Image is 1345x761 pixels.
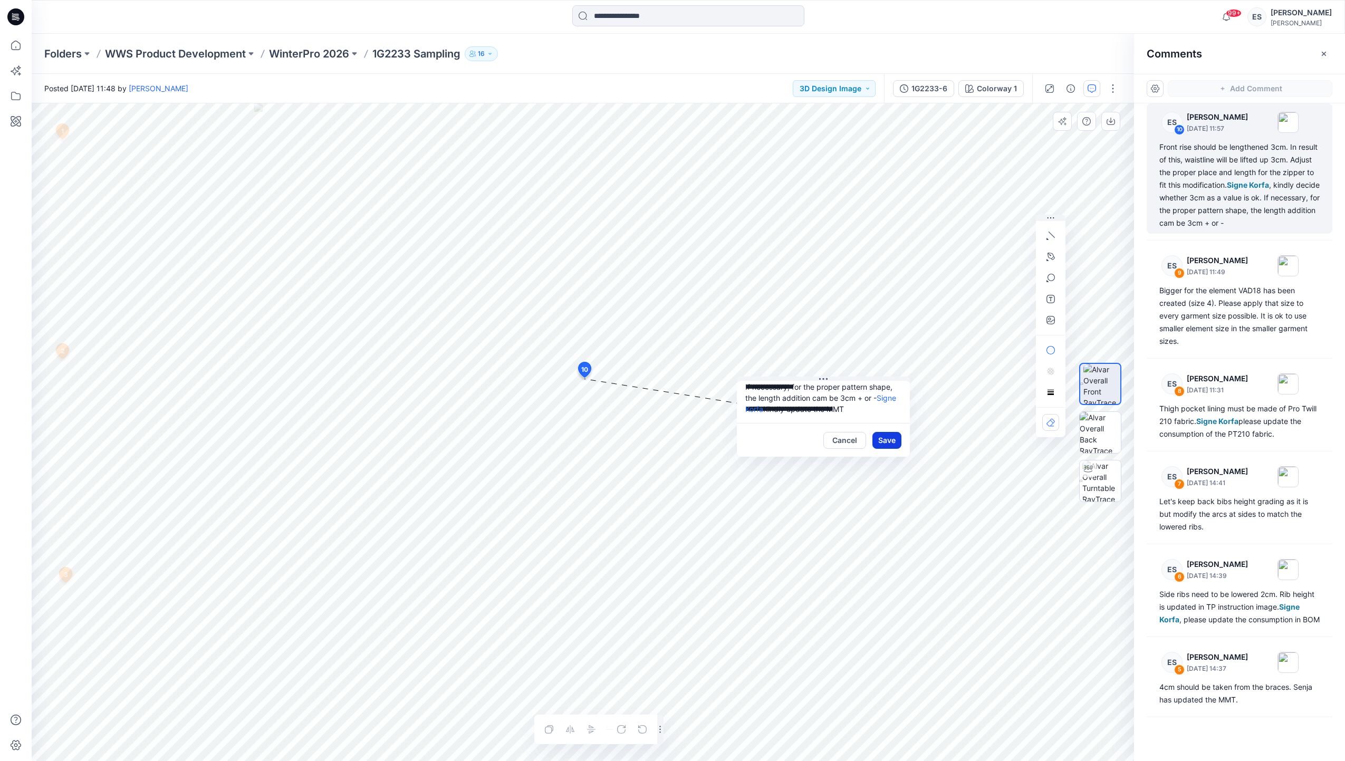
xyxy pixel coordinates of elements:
[1159,588,1320,626] div: Side ribs need to be lowered 2cm. Rib height is updated in TP instruction image. , please update ...
[1187,123,1248,134] p: [DATE] 11:57
[823,432,866,449] button: Cancel
[1187,267,1248,277] p: [DATE] 11:49
[1159,681,1320,706] div: 4cm should be taken from the braces. Senja has updated the MMT.
[893,80,954,97] button: 1G2233-6
[1161,559,1183,580] div: ES
[1174,572,1185,582] div: 6
[958,80,1024,97] button: Colorway 1
[1187,651,1248,663] p: [PERSON_NAME]
[1161,373,1183,394] div: ES
[911,83,947,94] div: 1G2233-6
[1082,460,1121,502] img: Alvar Overall Turntable RayTrace
[1187,385,1248,396] p: [DATE] 11:31
[1161,112,1183,133] div: ES
[105,46,246,61] a: WWS Product Development
[1187,111,1248,123] p: [PERSON_NAME]
[1187,558,1248,571] p: [PERSON_NAME]
[1080,412,1121,453] img: Alvar Overall Back RayTrace
[1174,664,1185,675] div: 5
[372,46,460,61] p: 1G2233 Sampling
[1247,7,1266,26] div: ES
[1187,571,1248,581] p: [DATE] 14:39
[1174,386,1185,397] div: 8
[1187,465,1248,478] p: [PERSON_NAME]
[1196,417,1238,426] span: Signe Korfa
[465,46,498,61] button: 16
[1159,141,1320,229] div: Front rise should be lengthened 3cm. In result of this, waistline will be lifted up 3cm. Adjust t...
[44,46,82,61] a: Folders
[1187,478,1248,488] p: [DATE] 14:41
[1159,402,1320,440] div: Thigh pocket lining must be made of Pro Twill 210 fabric. please update the consumption of the PT...
[1271,19,1332,27] div: [PERSON_NAME]
[1226,9,1242,17] span: 99+
[1083,364,1120,404] img: Alvar Overall Front RayTrace
[1161,466,1183,487] div: ES
[1271,6,1332,19] div: [PERSON_NAME]
[1227,180,1269,189] span: Signe Korfa
[872,432,901,449] button: Save
[1159,495,1320,533] div: Let's keep back bibs height grading as it is but modify the arcs at sides to match the lowered ribs.
[977,83,1017,94] div: Colorway 1
[1187,663,1248,674] p: [DATE] 14:37
[1062,80,1079,97] button: Details
[1168,80,1332,97] button: Add Comment
[478,48,485,60] p: 16
[1174,268,1185,278] div: 9
[581,365,588,374] span: 10
[44,83,188,94] span: Posted [DATE] 11:48 by
[129,84,188,93] a: [PERSON_NAME]
[1161,652,1183,673] div: ES
[1147,47,1202,60] h2: Comments
[1174,124,1185,135] div: 10
[1159,284,1320,348] div: Bigger for the element VAD18 has been created (size 4). Please apply that size to every garment s...
[1187,372,1248,385] p: [PERSON_NAME]
[269,46,349,61] a: WinterPro 2026
[1174,479,1185,489] div: 7
[1187,254,1248,267] p: [PERSON_NAME]
[1161,255,1183,276] div: ES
